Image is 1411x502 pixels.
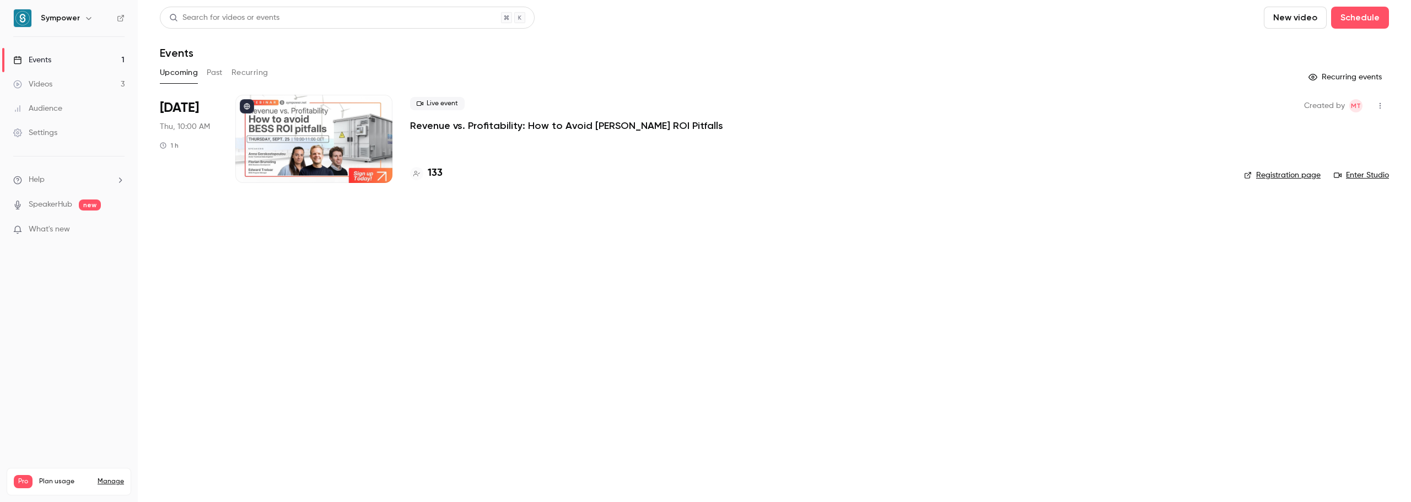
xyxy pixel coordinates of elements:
[160,95,218,183] div: Sep 25 Thu, 10:00 AM (Europe/Amsterdam)
[231,64,268,82] button: Recurring
[428,166,443,181] h4: 133
[13,103,62,114] div: Audience
[410,119,723,132] a: Revenue vs. Profitability: How to Avoid [PERSON_NAME] ROI Pitfalls
[29,174,45,186] span: Help
[1304,68,1389,86] button: Recurring events
[1349,99,1362,112] span: Manon Thomas
[169,12,279,24] div: Search for videos or events
[160,141,179,150] div: 1 h
[13,79,52,90] div: Videos
[1331,7,1389,29] button: Schedule
[41,13,80,24] h6: Sympower
[160,64,198,82] button: Upcoming
[1351,99,1361,112] span: MT
[98,477,124,486] a: Manage
[29,199,72,210] a: SpeakerHub
[207,64,223,82] button: Past
[14,9,31,27] img: Sympower
[1244,170,1321,181] a: Registration page
[29,224,70,235] span: What's new
[13,55,51,66] div: Events
[160,46,193,60] h1: Events
[13,127,57,138] div: Settings
[79,199,101,210] span: new
[39,477,91,486] span: Plan usage
[160,99,199,117] span: [DATE]
[410,166,443,181] a: 133
[13,174,125,186] li: help-dropdown-opener
[410,97,465,110] span: Live event
[1304,99,1345,112] span: Created by
[1264,7,1327,29] button: New video
[160,121,210,132] span: Thu, 10:00 AM
[1334,170,1389,181] a: Enter Studio
[14,475,33,488] span: Pro
[111,225,125,235] iframe: Noticeable Trigger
